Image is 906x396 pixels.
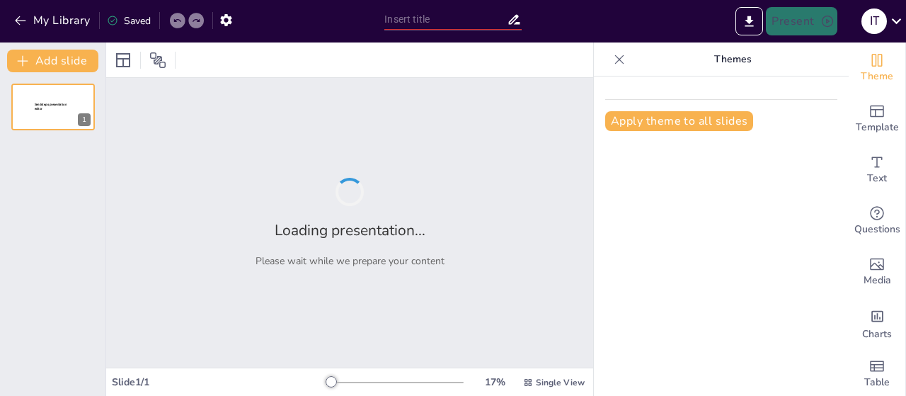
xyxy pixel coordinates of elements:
button: Add slide [7,50,98,72]
h2: Loading presentation... [275,220,425,240]
span: Theme [861,69,893,84]
span: Text [867,171,887,186]
button: Present [766,7,837,35]
div: Layout [112,49,134,72]
div: Get real-time input from your audience [849,196,905,247]
div: I T [861,9,887,34]
span: Template [856,120,899,135]
span: Charts [862,327,892,342]
span: Sendsteps presentation editor [35,103,67,111]
div: 17 % [478,375,512,389]
div: Add images, graphics, shapes or video [849,247,905,298]
span: Single View [536,377,585,388]
div: Slide 1 / 1 [112,375,328,389]
button: I T [861,7,887,35]
div: Add ready made slides [849,94,905,145]
span: Media [864,273,891,288]
span: Questions [854,222,900,237]
p: Please wait while we prepare your content [256,254,445,268]
div: 1 [78,113,91,126]
input: Insert title [384,9,506,30]
div: 1 [11,84,95,130]
p: Themes [631,43,835,77]
button: My Library [11,9,96,32]
div: Add text boxes [849,145,905,196]
button: Export to PowerPoint [735,7,763,35]
div: Change the overall theme [849,43,905,94]
span: Table [864,375,890,390]
span: Position [149,52,166,69]
div: Add charts and graphs [849,298,905,349]
button: Apply theme to all slides [605,111,753,131]
div: Saved [107,14,151,28]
